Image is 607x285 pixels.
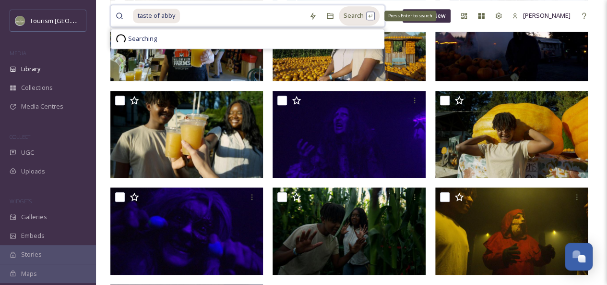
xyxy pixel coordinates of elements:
img: TA-Fall_Campaign-Spooky-F10.jpg [435,91,590,178]
span: MEDIA [10,50,26,57]
img: TA-Fall_Campaign-Spooky-F7.jpg [110,91,265,178]
span: Library [21,64,40,74]
button: Open Chat [565,243,593,271]
span: WIDGETS [10,198,32,205]
span: Collections [21,83,53,92]
span: Uploads [21,167,45,176]
img: TA-Fall_Campaign-Spooky-F13.jpg [273,91,428,178]
span: Searching [128,34,157,43]
span: Media Centres [21,102,63,111]
div: Search [339,6,380,25]
span: Tourism [GEOGRAPHIC_DATA] [30,16,116,25]
span: Maps [21,269,37,278]
img: TA-Fall_Campaign-Spooky-F11.jpg [110,187,265,275]
span: taste of abby [133,9,180,23]
span: COLLECT [10,133,30,140]
span: UGC [21,148,34,157]
img: TA-Fall_Campaign-Spooky-F8.jpg [273,187,428,275]
a: [PERSON_NAME] [507,6,575,25]
span: Embeds [21,231,45,240]
span: Stories [21,250,42,259]
img: Abbotsford_Snapsea.png [15,16,25,25]
span: Galleries [21,212,47,222]
div: Press Enter to search [384,11,436,21]
a: What's New [403,9,451,23]
img: TA-Fall_Campaign-Spooky-F12.jpg [435,187,590,275]
span: [PERSON_NAME] [523,11,571,20]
